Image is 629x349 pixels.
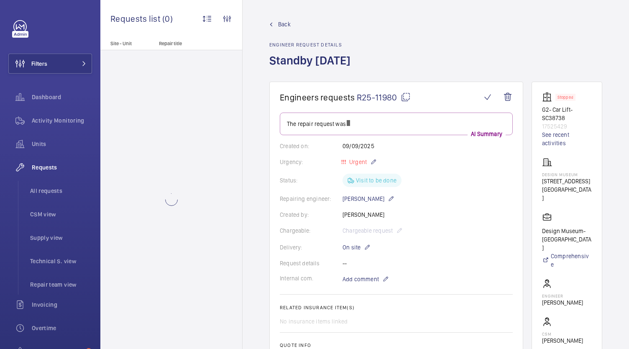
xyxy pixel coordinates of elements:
a: Comprehensive [542,252,592,269]
p: G2- Car Lift- SC38738 [542,105,592,122]
span: All requests [30,187,92,195]
span: Repair team view [30,280,92,289]
span: Overtime [32,324,92,332]
span: Technical S. view [30,257,92,265]
img: elevator.svg [542,92,555,102]
span: Activity Monitoring [32,116,92,125]
a: See recent activities [542,131,592,147]
p: The repair request was [287,120,506,128]
span: Units [32,140,92,148]
h1: Standby [DATE] [269,53,355,82]
h2: Related insurance item(s) [280,305,513,311]
p: Repair title [159,41,214,46]
p: 17525429 [542,122,592,131]
span: Add comment [343,275,379,283]
span: Supply view [30,234,92,242]
p: Stopped [557,96,573,99]
span: Requests list [110,13,162,24]
span: Back [278,20,291,28]
span: Requests [32,163,92,172]
h2: Quote info [280,342,513,348]
span: Engineers requests [280,92,355,103]
span: Filters [31,59,47,68]
p: Site - Unit [100,41,156,46]
span: CSM view [30,210,92,218]
p: Engineer [542,293,583,298]
p: CSM [542,331,583,336]
h2: Engineer request details [269,42,355,48]
span: Dashboard [32,93,92,101]
p: [GEOGRAPHIC_DATA] [542,185,592,202]
p: [PERSON_NAME] [542,336,583,345]
p: [STREET_ADDRESS] [542,177,592,185]
p: [PERSON_NAME] [343,194,394,204]
p: On site [343,242,371,252]
span: R25-11980 [357,92,411,103]
p: AI Summary [468,130,506,138]
button: Filters [8,54,92,74]
p: [PERSON_NAME] [542,298,583,307]
p: Design Museum- [GEOGRAPHIC_DATA] [542,227,592,252]
p: Design Museum [542,172,592,177]
span: Urgent [348,159,367,165]
span: Invoicing [32,300,92,309]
